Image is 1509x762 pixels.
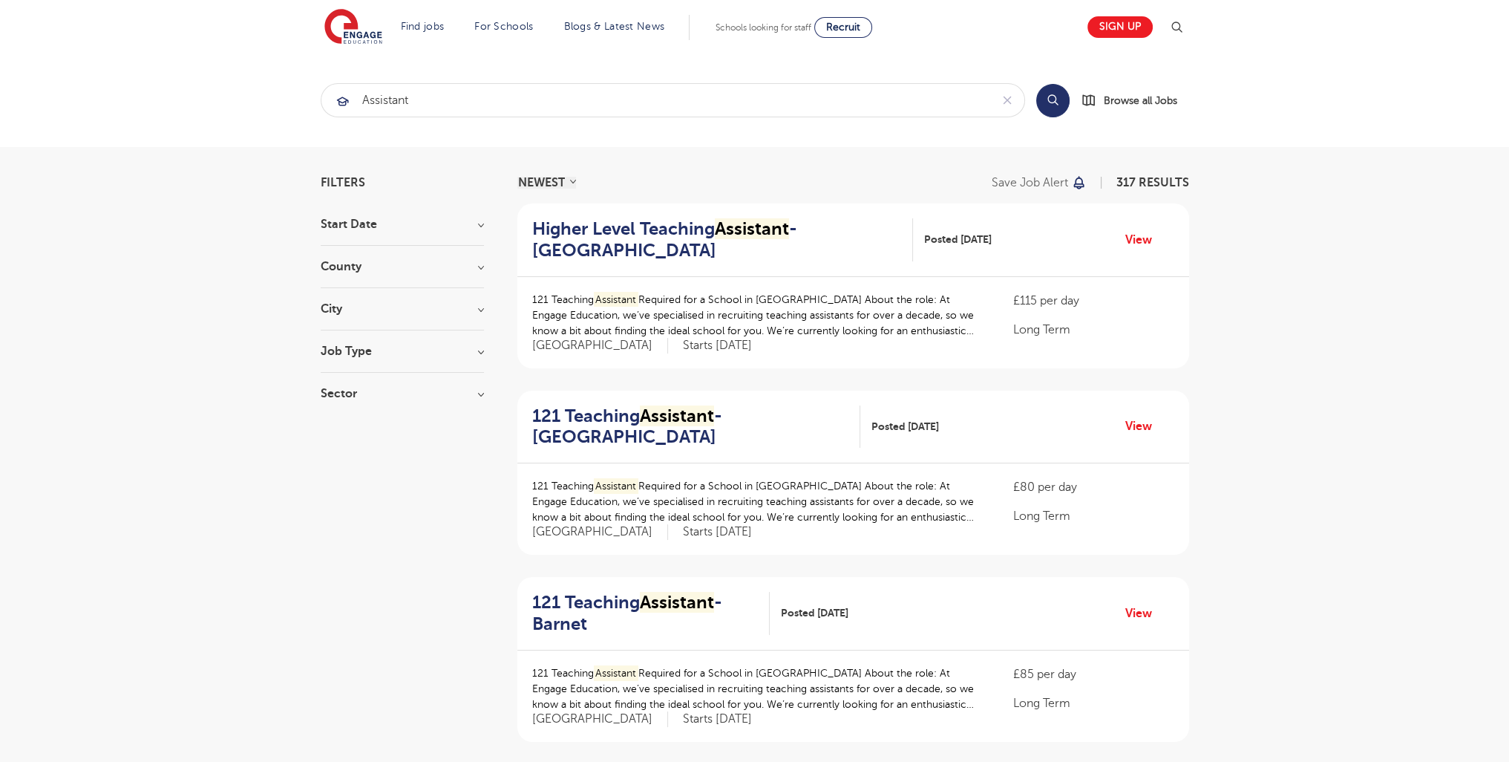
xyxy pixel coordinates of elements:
[532,524,668,540] span: [GEOGRAPHIC_DATA]
[992,177,1087,189] button: Save job alert
[532,218,913,261] a: Higher Level TeachingAssistant- [GEOGRAPHIC_DATA]
[594,665,639,681] mark: Assistant
[1013,292,1174,310] p: £115 per day
[321,303,484,315] h3: City
[532,592,770,635] a: 121 TeachingAssistant- Barnet
[1125,230,1163,250] a: View
[990,84,1024,117] button: Clear
[716,22,811,33] span: Schools looking for staff
[1116,176,1189,189] span: 317 RESULTS
[532,218,901,261] h2: Higher Level Teaching - [GEOGRAPHIC_DATA]
[594,478,639,494] mark: Assistant
[1087,16,1153,38] a: Sign up
[594,292,639,307] mark: Assistant
[640,406,714,426] mark: Assistant
[564,21,665,32] a: Blogs & Latest News
[715,218,789,239] mark: Assistant
[401,21,445,32] a: Find jobs
[321,345,484,357] h3: Job Type
[321,261,484,273] h3: County
[1013,665,1174,683] p: £85 per day
[1013,694,1174,712] p: Long Term
[781,605,848,621] span: Posted [DATE]
[871,419,939,434] span: Posted [DATE]
[324,9,382,46] img: Engage Education
[532,338,668,354] span: [GEOGRAPHIC_DATA]
[532,406,848,449] h2: 121 Teaching - [GEOGRAPHIC_DATA]
[474,21,533,32] a: For Schools
[1013,321,1174,339] p: Long Term
[532,711,668,727] span: [GEOGRAPHIC_DATA]
[992,177,1068,189] p: Save job alert
[640,592,714,613] mark: Assistant
[1104,92,1177,109] span: Browse all Jobs
[1125,417,1163,436] a: View
[532,592,759,635] h2: 121 Teaching - Barnet
[814,17,872,38] a: Recruit
[1081,92,1189,109] a: Browse all Jobs
[532,406,860,449] a: 121 TeachingAssistant- [GEOGRAPHIC_DATA]
[683,524,752,540] p: Starts [DATE]
[321,83,1025,117] div: Submit
[532,292,984,339] p: 121 Teaching Required for a School in [GEOGRAPHIC_DATA] About the role: At Engage Education, we’v...
[321,84,990,117] input: Submit
[826,22,860,33] span: Recruit
[321,218,484,230] h3: Start Date
[532,478,984,525] p: 121 Teaching Required for a School in [GEOGRAPHIC_DATA] About the role: At Engage Education, we’v...
[683,711,752,727] p: Starts [DATE]
[321,177,365,189] span: Filters
[1036,84,1070,117] button: Search
[321,388,484,400] h3: Sector
[1125,604,1163,623] a: View
[683,338,752,354] p: Starts [DATE]
[1013,507,1174,525] p: Long Term
[1013,478,1174,496] p: £80 per day
[924,232,992,247] span: Posted [DATE]
[532,665,984,712] p: 121 Teaching Required for a School in [GEOGRAPHIC_DATA] About the role: At Engage Education, we’v...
